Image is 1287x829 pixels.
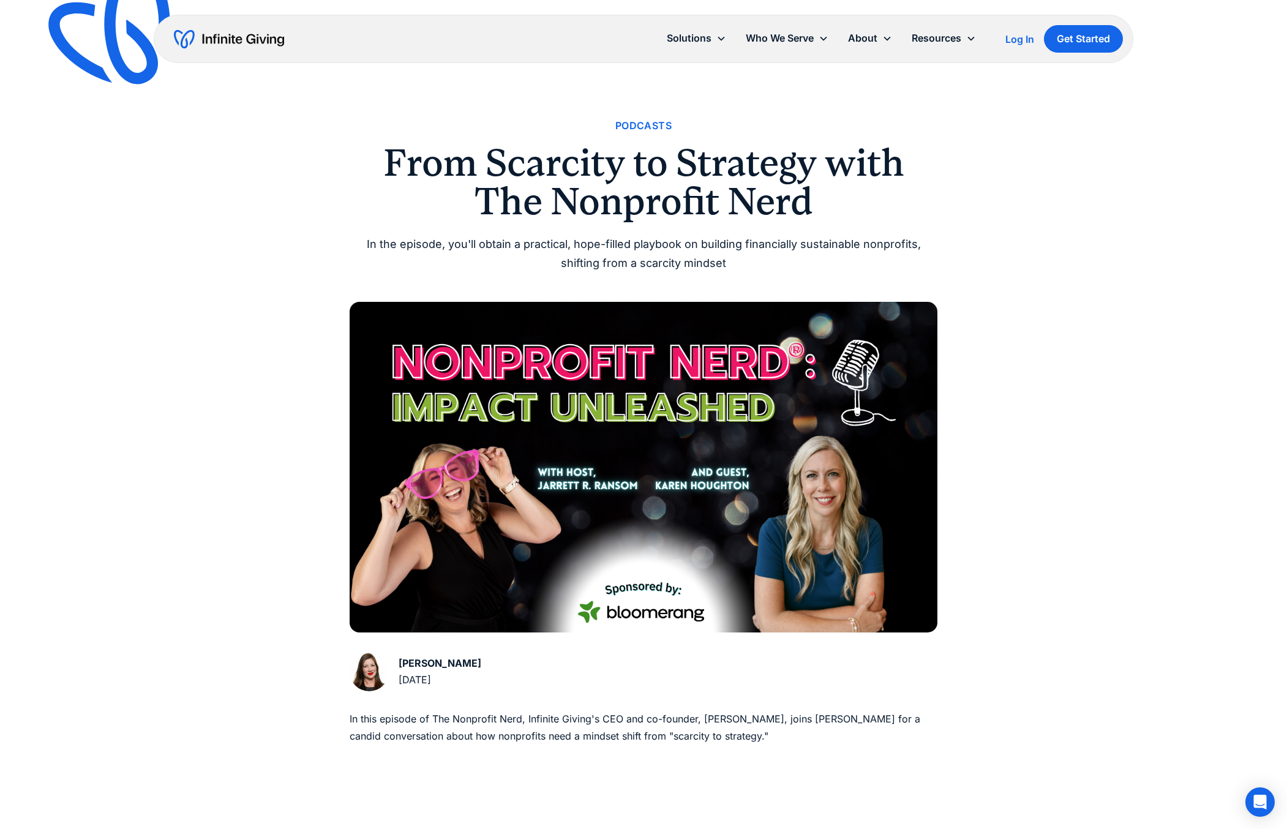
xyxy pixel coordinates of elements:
[350,235,937,272] div: In the episode, you'll obtain a practical, hope-filled playbook on building financially sustainab...
[657,25,736,51] div: Solutions
[667,30,711,47] div: Solutions
[902,25,986,51] div: Resources
[838,25,902,51] div: About
[399,655,481,672] div: [PERSON_NAME]
[1005,34,1034,44] div: Log In
[350,652,481,691] a: [PERSON_NAME][DATE]
[848,30,877,47] div: About
[912,30,961,47] div: Resources
[399,672,481,688] div: [DATE]
[350,711,937,744] p: In this episode of The Nonprofit Nerd, Infinite Giving's CEO and co-founder, [PERSON_NAME], joins...
[174,29,284,49] a: home
[615,118,672,134] a: Podcasts
[1245,787,1275,817] div: Open Intercom Messenger
[350,751,937,767] p: ‍
[1005,32,1034,47] a: Log In
[736,25,838,51] div: Who We Serve
[350,144,937,220] h1: From Scarcity to Strategy with The Nonprofit Nerd
[746,30,814,47] div: Who We Serve
[1044,25,1123,53] a: Get Started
